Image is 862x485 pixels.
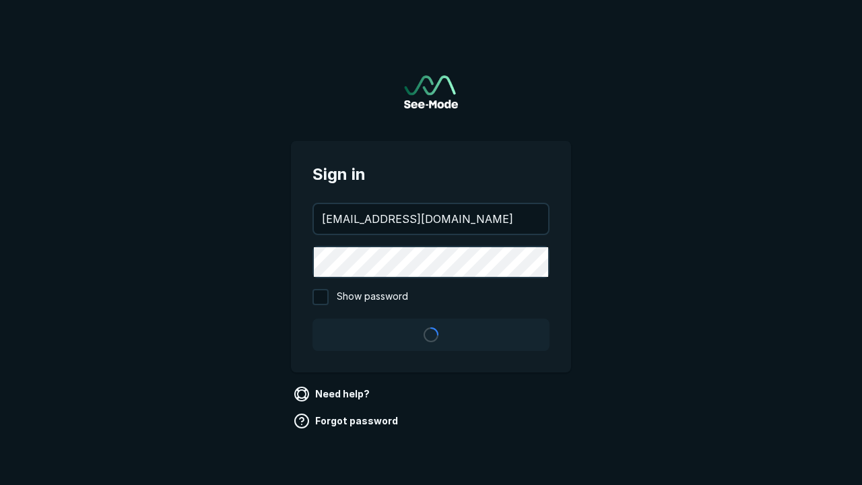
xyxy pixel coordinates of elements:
a: Need help? [291,383,375,405]
span: Sign in [312,162,550,187]
img: See-Mode Logo [404,75,458,108]
a: Forgot password [291,410,403,432]
a: Go to sign in [404,75,458,108]
input: your@email.com [314,204,548,234]
span: Show password [337,289,408,305]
